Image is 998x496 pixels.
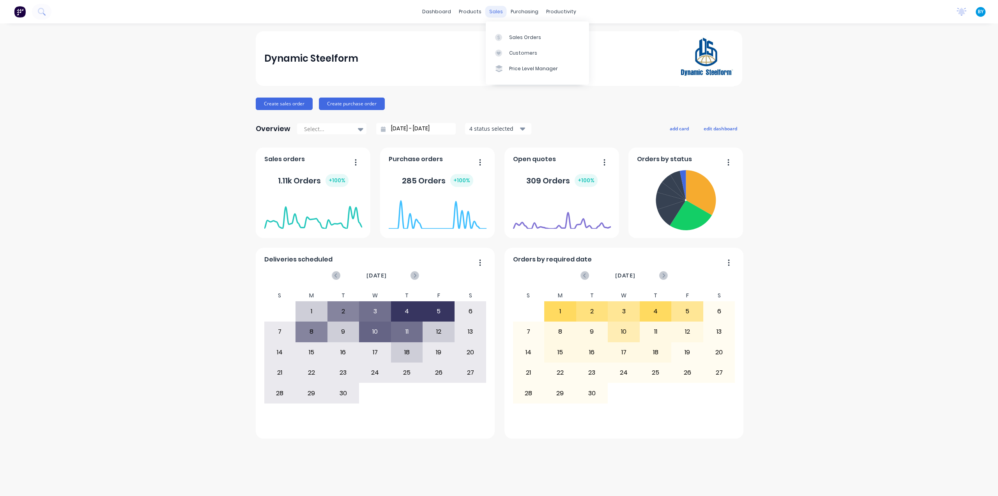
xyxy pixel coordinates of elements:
div: 9 [577,322,608,341]
div: purchasing [507,6,542,18]
div: 3 [359,302,391,321]
div: 13 [455,322,486,341]
a: Price Level Manager [486,61,589,76]
div: 12 [423,322,454,341]
div: 21 [264,363,296,382]
div: 4 status selected [469,124,518,133]
span: Orders by status [637,155,692,164]
div: 10 [359,322,391,341]
div: 11 [640,322,671,341]
div: 16 [328,343,359,362]
div: 16 [577,343,608,362]
button: Create purchase order [319,98,385,110]
div: S [264,290,296,301]
a: Sales Orders [486,29,589,45]
div: 29 [296,383,327,403]
span: Purchase orders [389,155,443,164]
div: 26 [423,363,454,382]
div: T [391,290,423,301]
span: [DATE] [366,271,387,280]
div: 12 [672,322,703,341]
div: 7 [264,322,296,341]
div: 20 [455,343,486,362]
div: 8 [296,322,327,341]
div: S [703,290,735,301]
div: 24 [359,363,391,382]
div: 2 [577,302,608,321]
div: 14 [513,343,544,362]
div: 3 [608,302,639,321]
div: 6 [704,302,735,321]
div: 14 [264,343,296,362]
div: S [513,290,545,301]
div: W [608,290,640,301]
img: Factory [14,6,26,18]
span: Orders by required date [513,255,592,264]
div: M [296,290,327,301]
div: products [455,6,485,18]
div: 25 [640,363,671,382]
div: F [423,290,455,301]
div: 1 [545,302,576,321]
div: 7 [513,322,544,341]
div: 9 [328,322,359,341]
div: 309 Orders [526,174,598,187]
div: + 100 % [450,174,473,187]
div: 30 [577,383,608,403]
span: Sales orders [264,155,305,164]
div: 22 [296,363,327,382]
a: dashboard [418,6,455,18]
button: edit dashboard [699,123,742,133]
div: T [576,290,608,301]
div: Dynamic Steelform [264,51,358,66]
div: 6 [455,302,486,321]
div: productivity [542,6,580,18]
div: 30 [328,383,359,403]
div: 25 [391,363,423,382]
div: 27 [455,363,486,382]
div: 10 [608,322,639,341]
span: [DATE] [615,271,635,280]
a: Customers [486,45,589,61]
div: 18 [640,343,671,362]
div: 2 [328,302,359,321]
span: Open quotes [513,155,556,164]
div: 5 [672,302,703,321]
span: BY [978,8,984,15]
div: 22 [545,363,576,382]
button: add card [665,123,694,133]
div: 19 [423,343,454,362]
div: 28 [513,383,544,403]
div: + 100 % [326,174,349,187]
div: Customers [509,50,537,57]
img: Dynamic Steelform [679,30,734,87]
div: sales [485,6,507,18]
div: T [327,290,359,301]
div: 285 Orders [402,174,473,187]
div: 11 [391,322,423,341]
div: 26 [672,363,703,382]
div: M [544,290,576,301]
div: 4 [640,302,671,321]
div: 17 [359,343,391,362]
div: Price Level Manager [509,65,558,72]
div: 1 [296,302,327,321]
div: 17 [608,343,639,362]
div: 20 [704,343,735,362]
div: W [359,290,391,301]
div: 19 [672,343,703,362]
div: 13 [704,322,735,341]
div: S [455,290,487,301]
div: 24 [608,363,639,382]
div: 28 [264,383,296,403]
div: 8 [545,322,576,341]
div: 15 [296,343,327,362]
div: 23 [328,363,359,382]
div: + 100 % [575,174,598,187]
div: 27 [704,363,735,382]
div: F [671,290,703,301]
div: 15 [545,343,576,362]
div: 21 [513,363,544,382]
div: 29 [545,383,576,403]
div: 18 [391,343,423,362]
